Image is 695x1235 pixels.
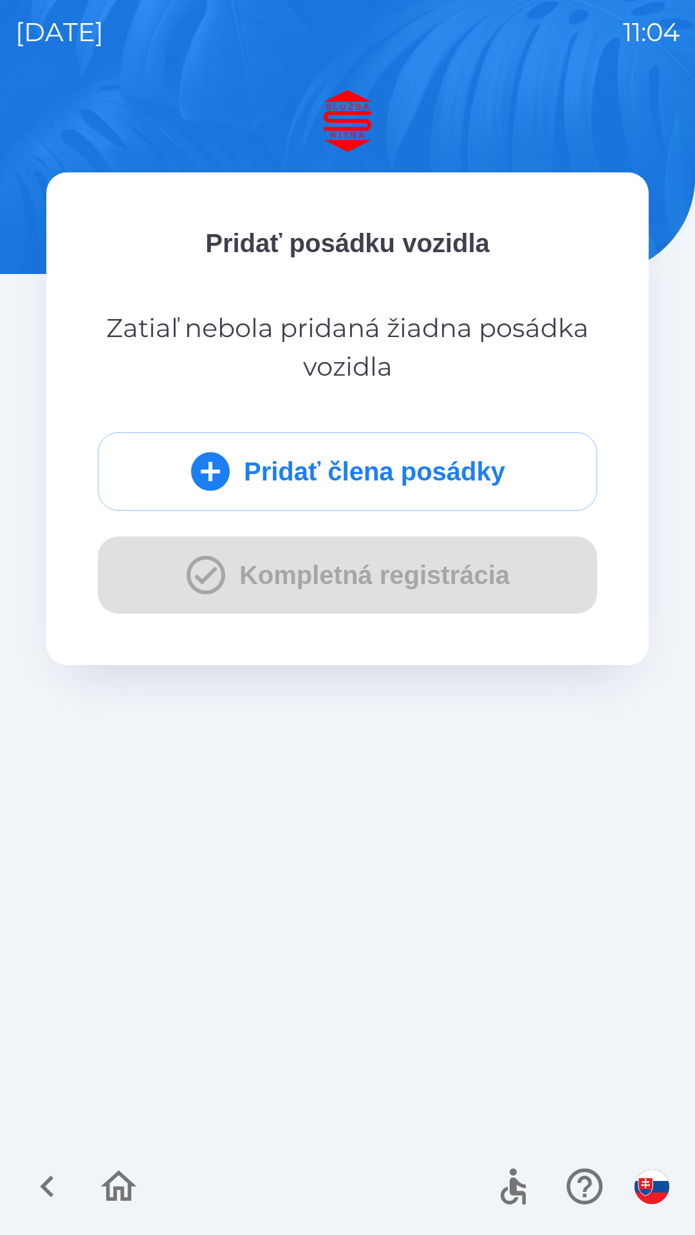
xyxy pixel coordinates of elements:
[623,13,680,51] p: 11:04
[98,432,597,511] button: Pridať člena posádky
[46,90,649,152] img: Logo
[98,309,597,386] p: Zatiaľ nebola pridaná žiadna posádka vozidla
[15,13,104,51] p: [DATE]
[635,1169,669,1204] img: sk flag
[98,224,597,262] p: Pridať posádku vozidla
